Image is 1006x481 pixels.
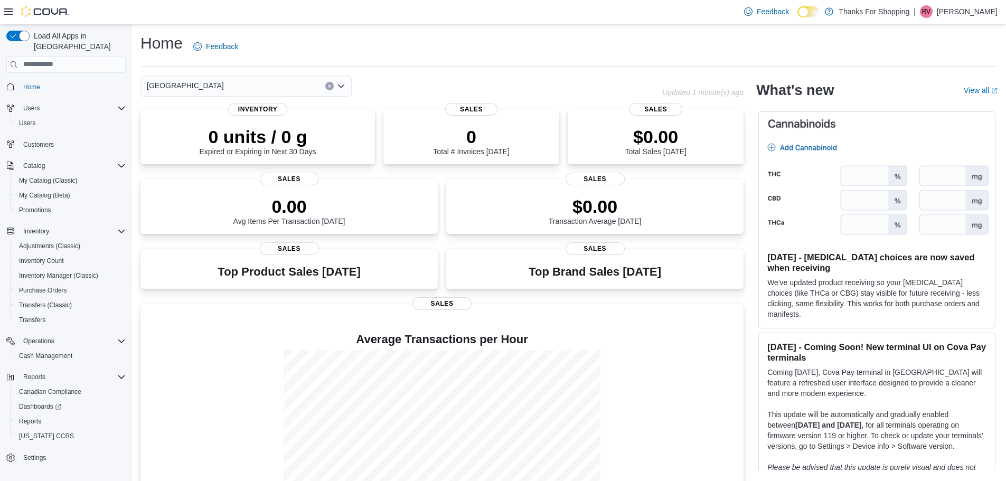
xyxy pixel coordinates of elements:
[15,204,55,216] a: Promotions
[19,138,126,151] span: Customers
[2,334,130,348] button: Operations
[140,33,183,54] h1: Home
[11,173,130,188] button: My Catalog (Classic)
[797,17,798,18] span: Dark Mode
[189,36,242,57] a: Feedback
[767,342,986,363] h3: [DATE] - Coming Soon! New terminal UI on Cova Pay terminals
[23,104,40,112] span: Users
[15,204,126,216] span: Promotions
[19,102,44,115] button: Users
[11,298,130,313] button: Transfers (Classic)
[445,103,498,116] span: Sales
[19,417,41,426] span: Reports
[757,6,789,17] span: Feedback
[19,191,70,200] span: My Catalog (Beta)
[19,159,49,172] button: Catalog
[228,103,287,116] span: Inventory
[23,83,40,91] span: Home
[797,6,820,17] input: Dark Mode
[19,388,81,396] span: Canadian Compliance
[740,1,793,22] a: Feedback
[19,335,59,347] button: Operations
[922,5,930,18] span: RV
[15,189,74,202] a: My Catalog (Beta)
[15,385,86,398] a: Canadian Compliance
[15,385,126,398] span: Canadian Compliance
[15,299,126,312] span: Transfers (Classic)
[15,269,102,282] a: Inventory Manager (Classic)
[15,400,126,413] span: Dashboards
[23,454,46,462] span: Settings
[2,101,130,116] button: Users
[629,103,682,116] span: Sales
[19,402,61,411] span: Dashboards
[15,254,68,267] a: Inventory Count
[233,196,345,225] div: Avg Items Per Transaction [DATE]
[200,126,316,147] p: 0 units / 0 g
[30,31,126,52] span: Load All Apps in [GEOGRAPHIC_DATA]
[11,313,130,327] button: Transfers
[11,116,130,130] button: Users
[767,409,986,451] p: This update will be automatically and gradually enabled between , for all terminals operating on ...
[19,451,50,464] a: Settings
[11,399,130,414] a: Dashboards
[11,384,130,399] button: Canadian Compliance
[795,421,861,429] strong: [DATE] and [DATE]
[549,196,642,217] p: $0.00
[19,352,72,360] span: Cash Management
[2,158,130,173] button: Catalog
[260,242,319,255] span: Sales
[937,5,998,18] p: [PERSON_NAME]
[412,297,472,310] span: Sales
[914,5,916,18] p: |
[200,126,316,156] div: Expired or Expiring in Next 30 Days
[2,370,130,384] button: Reports
[23,373,45,381] span: Reports
[991,88,998,94] svg: External link
[756,82,834,99] h2: What's new
[15,314,126,326] span: Transfers
[549,196,642,225] div: Transaction Average [DATE]
[19,119,35,127] span: Users
[19,138,58,151] a: Customers
[11,429,130,444] button: [US_STATE] CCRS
[11,283,130,298] button: Purchase Orders
[11,239,130,253] button: Adjustments (Classic)
[19,451,126,464] span: Settings
[15,299,76,312] a: Transfers (Classic)
[19,206,51,214] span: Promotions
[19,271,98,280] span: Inventory Manager (Classic)
[625,126,686,156] div: Total Sales [DATE]
[2,224,130,239] button: Inventory
[19,301,72,309] span: Transfers (Classic)
[15,174,126,187] span: My Catalog (Classic)
[15,174,82,187] a: My Catalog (Classic)
[433,126,509,156] div: Total # Invoices [DATE]
[19,286,67,295] span: Purchase Orders
[767,277,986,319] p: We've updated product receiving so your [MEDICAL_DATA] choices (like THCa or CBG) stay visible fo...
[23,227,49,235] span: Inventory
[2,79,130,95] button: Home
[2,450,130,465] button: Settings
[19,159,126,172] span: Catalog
[19,257,64,265] span: Inventory Count
[218,266,360,278] h3: Top Product Sales [DATE]
[19,81,44,93] a: Home
[260,173,319,185] span: Sales
[11,414,130,429] button: Reports
[19,225,126,238] span: Inventory
[15,284,71,297] a: Purchase Orders
[625,126,686,147] p: $0.00
[206,41,238,52] span: Feedback
[964,86,998,95] a: View allExternal link
[19,242,80,250] span: Adjustments (Classic)
[839,5,909,18] p: Thanks For Shopping
[11,253,130,268] button: Inventory Count
[15,240,84,252] a: Adjustments (Classic)
[149,333,735,346] h4: Average Transactions per Hour
[2,137,130,152] button: Customers
[23,140,54,149] span: Customers
[15,254,126,267] span: Inventory Count
[19,176,78,185] span: My Catalog (Classic)
[11,348,130,363] button: Cash Management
